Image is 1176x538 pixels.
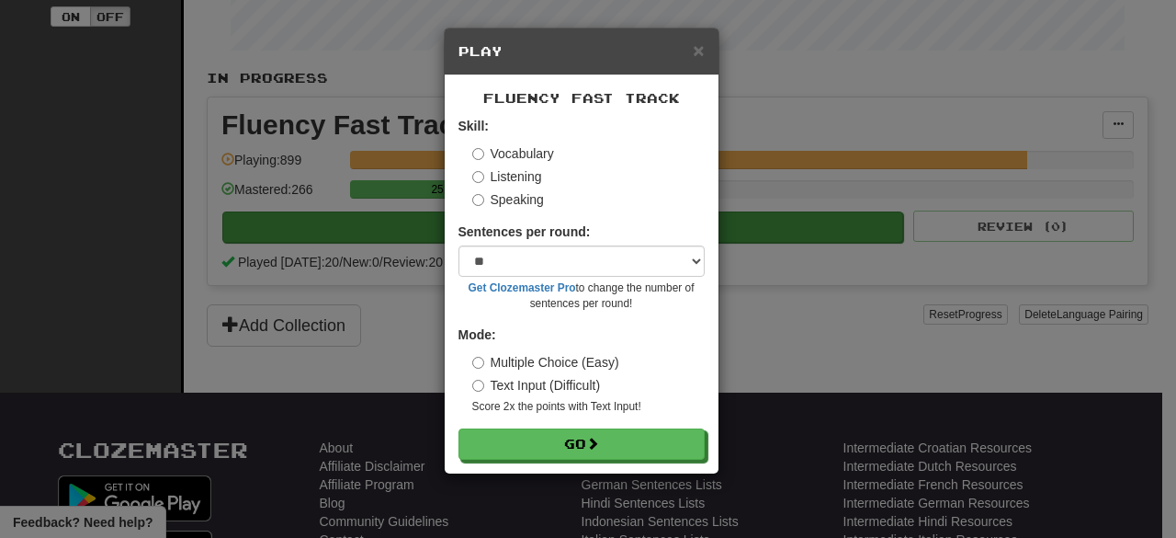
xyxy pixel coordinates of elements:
strong: Mode: [458,327,496,342]
span: × [693,40,704,61]
input: Text Input (Difficult) [472,380,484,392]
input: Listening [472,171,484,183]
button: Close [693,40,704,60]
input: Vocabulary [472,148,484,160]
label: Text Input (Difficult) [472,376,601,395]
small: Score 2x the points with Text Input ! [472,399,705,415]
label: Multiple Choice (Easy) [472,353,619,372]
small: to change the number of sentences per round! [458,280,705,312]
input: Multiple Choice (Easy) [472,357,484,369]
button: Go [458,429,705,460]
input: Speaking [472,194,484,206]
label: Speaking [472,190,544,209]
strong: Skill: [458,119,489,133]
label: Listening [472,167,542,186]
a: Get Clozemaster Pro [469,281,576,294]
label: Vocabulary [472,144,554,163]
h5: Play [458,42,705,61]
label: Sentences per round: [458,223,591,241]
span: Fluency Fast Track [483,90,680,106]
